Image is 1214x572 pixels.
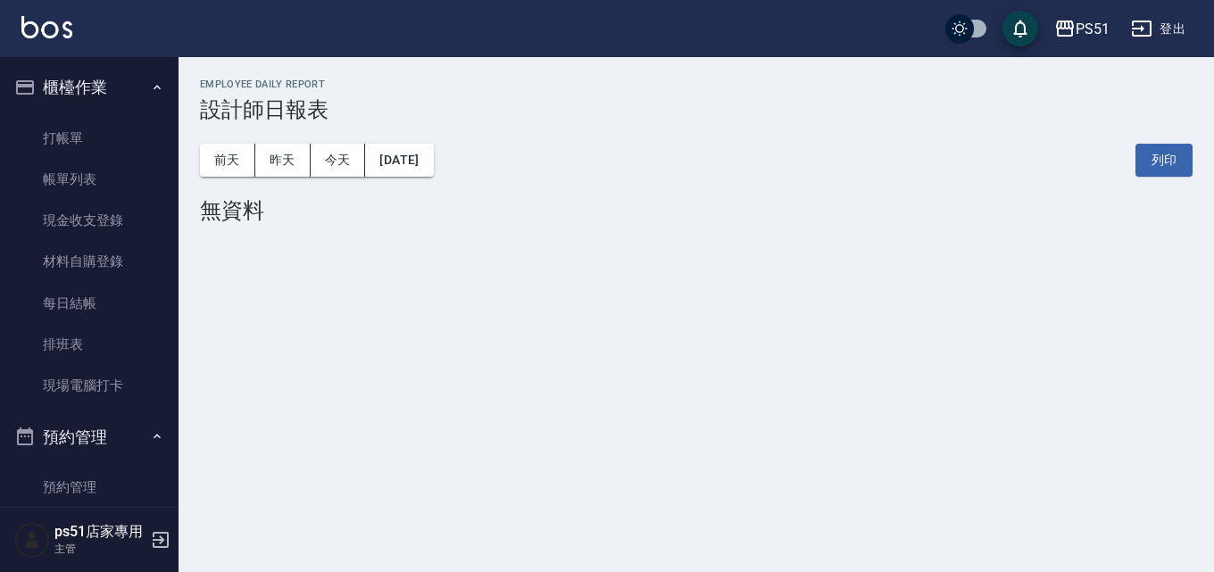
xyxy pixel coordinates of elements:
[365,144,433,177] button: [DATE]
[1047,11,1117,47] button: PS51
[21,16,72,38] img: Logo
[54,523,146,541] h5: ps51店家專用
[7,365,171,406] a: 現場電腦打卡
[255,144,311,177] button: 昨天
[7,414,171,460] button: 預約管理
[7,159,171,200] a: 帳單列表
[200,198,1193,223] div: 無資料
[7,467,171,508] a: 預約管理
[7,200,171,241] a: 現金收支登錄
[14,522,50,558] img: Person
[7,241,171,282] a: 材料自購登錄
[311,144,366,177] button: 今天
[7,64,171,111] button: 櫃檯作業
[1124,12,1193,46] button: 登出
[200,79,1193,90] h2: Employee Daily Report
[200,97,1193,122] h3: 設計師日報表
[1135,144,1193,177] button: 列印
[7,324,171,365] a: 排班表
[1076,18,1110,40] div: PS51
[1002,11,1038,46] button: save
[7,283,171,324] a: 每日結帳
[54,541,146,557] p: 主管
[200,144,255,177] button: 前天
[7,118,171,159] a: 打帳單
